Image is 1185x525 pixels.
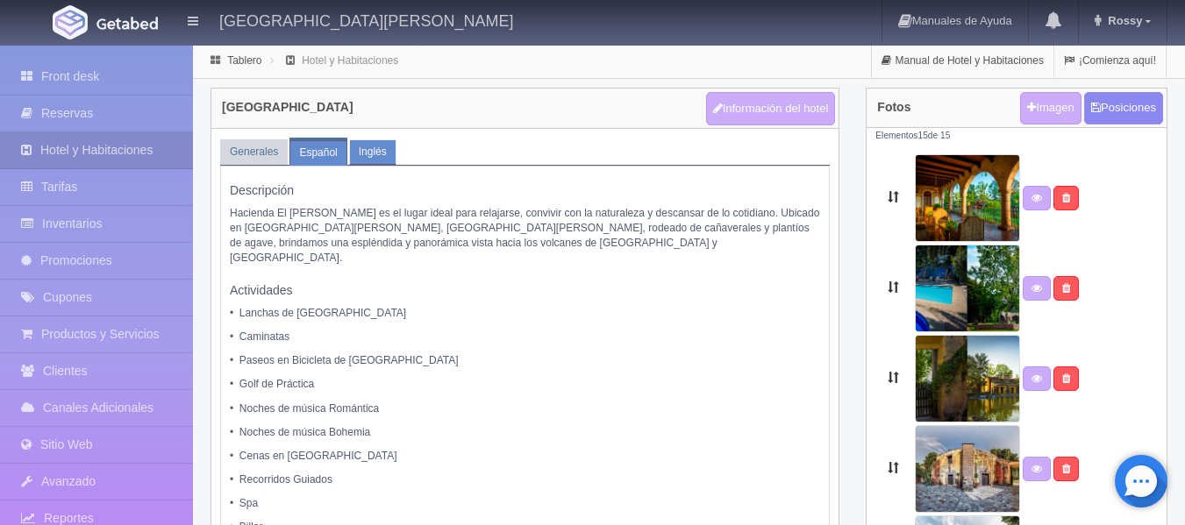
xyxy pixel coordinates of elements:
a: Español [289,140,346,166]
a: Manual de Hotel y Habitaciones [872,44,1053,78]
h4: Fotos [877,101,910,114]
a: ¡Comienza aquí! [1054,44,1166,78]
p: Hacienda El [PERSON_NAME] es el lugar ideal para relajarse, convivir con la naturaleza y descansa... [230,206,820,266]
p: • Recorridos Guiados [230,472,820,487]
p: • Golf de Práctica [230,377,820,392]
h4: [GEOGRAPHIC_DATA] [222,101,353,114]
p: • Paseos en Bicicleta de [GEOGRAPHIC_DATA] [230,353,820,368]
p: • Noches de música Bohemia [230,425,820,440]
img: 558_7313.jpg [915,154,1020,242]
a: Imagen [1020,92,1081,124]
h5: Descripción [230,184,820,197]
p: • Caminatas [230,330,820,344]
p: • Cenas en [GEOGRAPHIC_DATA] [230,449,820,464]
p: • Lanchas de [GEOGRAPHIC_DATA] [230,306,820,321]
h5: Actividades [230,284,820,297]
img: Getabed [53,5,88,39]
span: 15 [917,131,927,140]
img: Getabed [96,17,158,30]
a: Generales [220,139,288,165]
button: Información del hotel [706,92,836,125]
img: 558_6614.png [915,425,1020,513]
p: • Spa [230,496,820,511]
a: Tablero [227,54,261,67]
button: Posiciones [1084,92,1163,124]
a: Inglés [349,139,396,165]
a: Hotel y Habitaciones [302,54,398,67]
span: Rossy [1103,14,1142,27]
h4: [GEOGRAPHIC_DATA][PERSON_NAME] [219,9,513,31]
small: Elementos de 15 [875,131,950,140]
img: 558_7405.jpg [915,335,1020,422]
p: • Noches de música Romántica [230,401,820,416]
img: 558_7404.jpg [915,245,1020,332]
